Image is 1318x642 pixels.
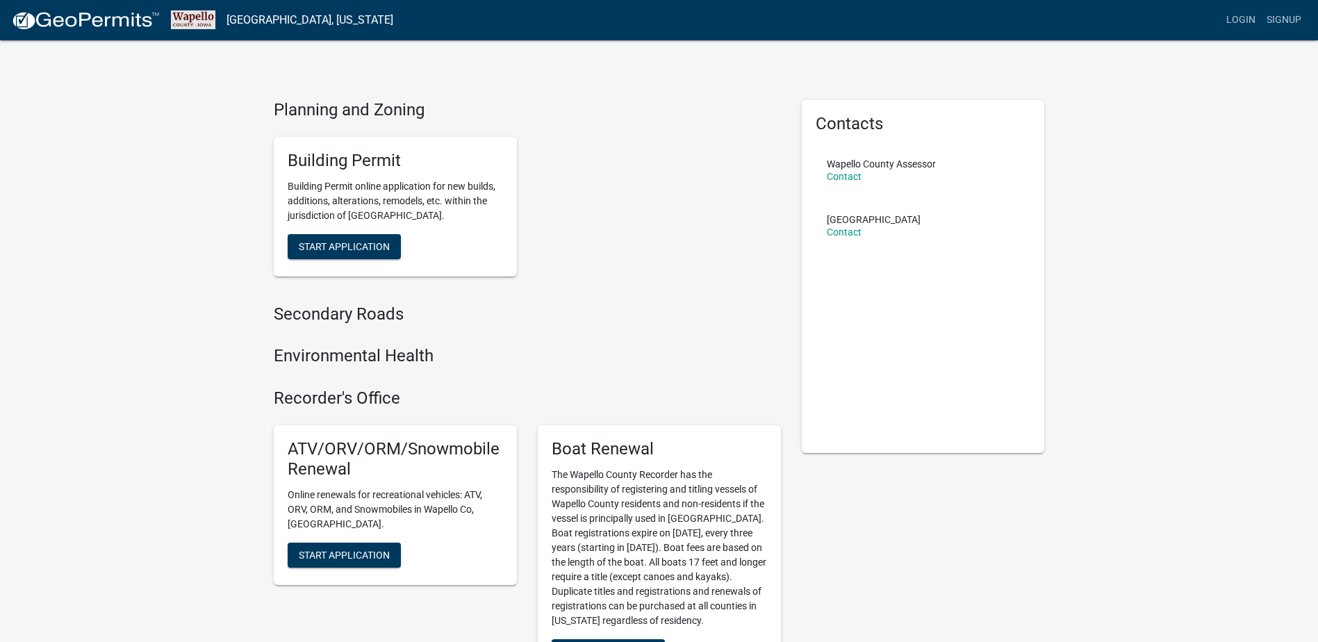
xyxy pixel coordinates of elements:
[816,114,1031,134] h5: Contacts
[288,543,401,568] button: Start Application
[288,234,401,259] button: Start Application
[274,388,781,409] h4: Recorder's Office
[552,439,767,459] h5: Boat Renewal
[288,179,503,223] p: Building Permit online application for new builds, additions, alterations, remodels, etc. within ...
[274,304,781,324] h4: Secondary Roads
[1261,7,1307,33] a: Signup
[552,468,767,628] p: The Wapello County Recorder has the responsibility of registering and titling vessels of Wapello ...
[171,10,215,29] img: Wapello County, Iowa
[288,488,503,532] p: Online renewals for recreational vehicles: ATV, ORV, ORM, and Snowmobiles in Wapello Co, [GEOGRAP...
[299,549,390,560] span: Start Application
[827,171,862,182] a: Contact
[827,227,862,238] a: Contact
[288,151,503,171] h5: Building Permit
[1221,7,1261,33] a: Login
[827,215,921,224] p: [GEOGRAPHIC_DATA]
[299,240,390,252] span: Start Application
[288,439,503,479] h5: ATV/ORV/ORM/Snowmobile Renewal
[274,346,781,366] h4: Environmental Health
[226,8,393,32] a: [GEOGRAPHIC_DATA], [US_STATE]
[827,159,936,169] p: Wapello County Assessor
[274,100,781,120] h4: Planning and Zoning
